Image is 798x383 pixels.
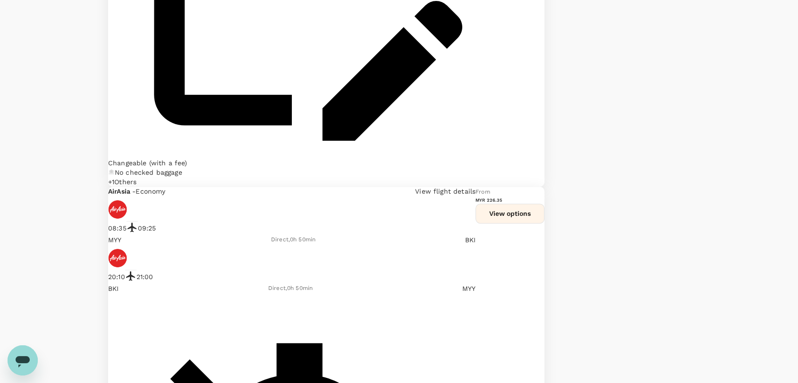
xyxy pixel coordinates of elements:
p: 20:10 [108,272,125,281]
div: +1Others [108,177,475,187]
p: 21:00 [136,272,153,281]
span: Others [114,178,136,186]
span: AirAsia [108,187,132,195]
button: View options [475,204,544,223]
div: No checked baggage [108,168,475,177]
img: AK [108,248,127,267]
span: Changeable (with a fee) [108,159,187,167]
span: Economy [136,187,165,195]
iframe: Button to launch messaging window [8,345,38,375]
span: From [475,188,490,195]
h6: MYR 226.35 [475,197,544,203]
span: - [132,187,136,195]
p: View flight details [415,187,475,196]
p: BKI [465,235,475,245]
img: AK [108,200,127,219]
div: Direct , 0h 50min [271,235,315,245]
p: BKI [108,284,119,293]
p: 09:25 [138,223,156,233]
p: MYY [108,235,121,245]
span: No checked baggage [115,169,182,176]
div: Direct , 0h 50min [268,284,313,293]
p: 08:35 [108,223,127,233]
p: MYY [462,284,475,293]
span: + 1 [108,178,114,186]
